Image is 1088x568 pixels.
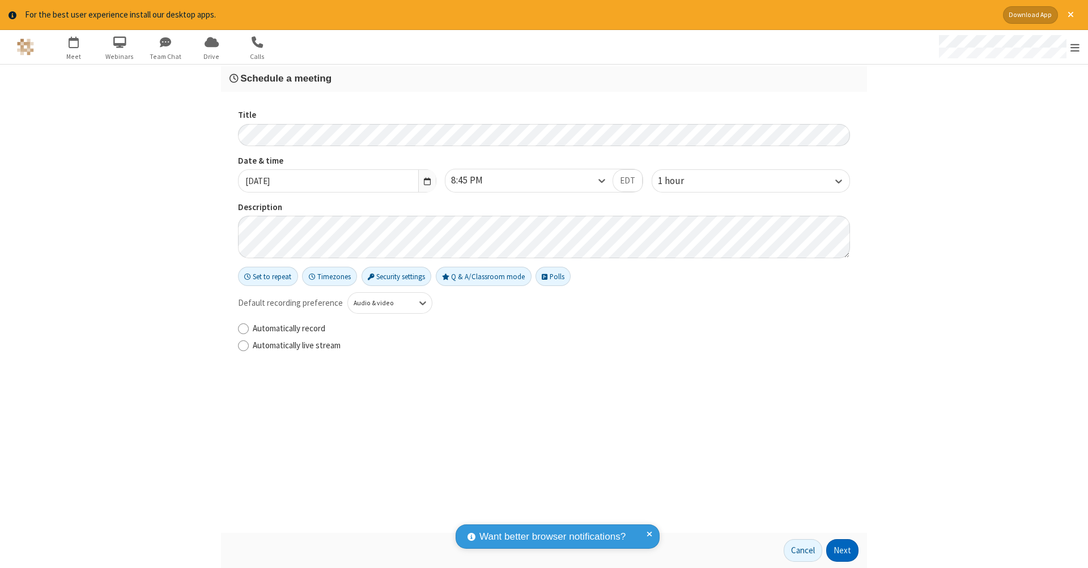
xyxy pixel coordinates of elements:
span: Team Chat [144,52,187,62]
label: Title [238,109,850,122]
button: Security settings [362,267,432,286]
div: 1 hour [658,174,703,189]
img: QA Selenium DO NOT DELETE OR CHANGE [17,39,34,55]
button: Cancel [784,539,822,562]
button: Next [826,539,858,562]
span: Webinars [99,52,141,62]
button: Set to repeat [238,267,298,286]
div: 8:45 PM [451,173,502,188]
span: Default recording preference [238,297,343,310]
button: Logo [4,30,46,64]
button: EDT [613,169,643,192]
button: Close alert [1062,6,1079,24]
button: Download App [1003,6,1058,24]
div: Open menu [928,30,1088,64]
div: For the best user experience install our desktop apps. [25,8,994,22]
button: Polls [535,267,571,286]
span: Drive [190,52,233,62]
label: Date & time [238,155,436,168]
label: Automatically live stream [253,339,850,352]
label: Automatically record [253,322,850,335]
span: Schedule a meeting [240,72,331,84]
button: Timezones [302,267,357,286]
span: Meet [53,52,95,62]
div: Audio & video [354,298,407,309]
label: Description [238,201,850,214]
span: Want better browser notifications? [479,529,626,544]
span: Calls [236,52,279,62]
button: Q & A/Classroom mode [436,267,532,286]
